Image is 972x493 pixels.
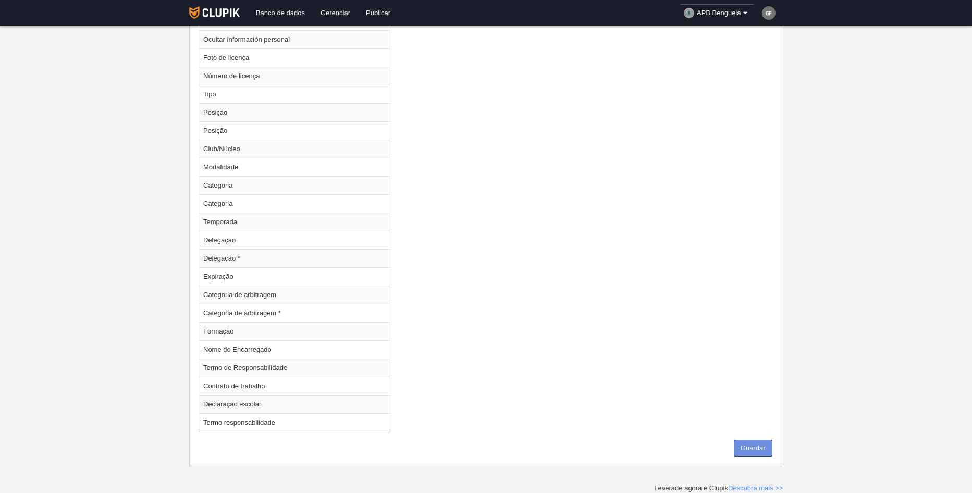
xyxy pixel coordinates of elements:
[199,249,390,267] td: Delegação *
[697,8,741,18] span: APB Benguela
[680,4,754,22] a: APB Benguela
[199,395,390,413] td: Declaração escolar
[762,6,776,20] img: c2l6ZT0zMHgzMCZmcz05JnRleHQ9R0YmYmc9NzU3NTc1.png
[199,359,390,377] td: Termo de Responsabilidade
[199,231,390,249] td: Delegação
[199,340,390,359] td: Nome do Encarregado
[199,48,390,67] td: Foto de licença
[199,140,390,158] td: Club/Núcleo
[199,67,390,85] td: Número de licença
[734,440,772,457] button: Guardar
[684,8,694,18] img: OaIeMqHB6iGG.30x30.jpg
[199,103,390,121] td: Posição
[728,484,783,492] a: Descubra mais >>
[654,484,783,493] div: Leverade agora é Clupik
[199,158,390,176] td: Modalidade
[199,304,390,322] td: Categoria de arbitragem *
[199,30,390,48] td: Ocultar información personal
[199,213,390,231] td: Temporada
[199,267,390,286] td: Expiração
[199,286,390,304] td: Categoria de arbitragem
[199,322,390,340] td: Formação
[199,176,390,194] td: Categoria
[199,121,390,140] td: Posição
[199,85,390,103] td: Tipo
[199,377,390,395] td: Contrato de trabalho
[189,6,240,19] img: Clupik
[199,413,390,432] td: Termo responsabilidade
[199,194,390,213] td: Categoria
